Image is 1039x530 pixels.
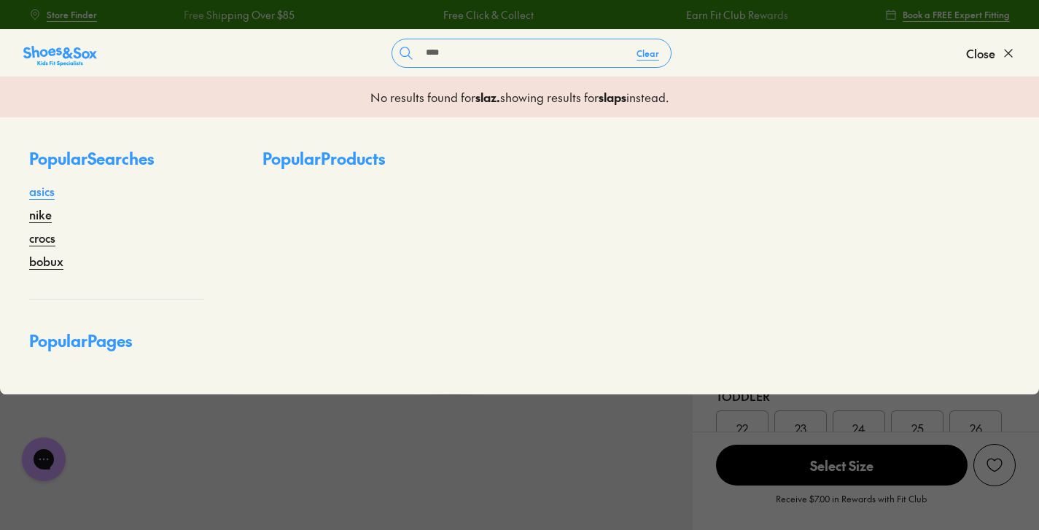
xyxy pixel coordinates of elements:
[736,419,748,437] span: 22
[23,44,97,68] img: SNS_Logo_Responsive.svg
[262,147,385,171] p: Popular Products
[15,432,73,486] iframe: Gorgias live chat messenger
[852,419,865,437] span: 24
[47,8,97,21] span: Store Finder
[966,44,995,62] span: Close
[970,419,982,437] span: 26
[716,387,1016,405] div: Toddler
[29,1,97,28] a: Store Finder
[181,7,292,23] a: Free Shipping Over $85
[475,89,500,105] b: slaz .
[23,42,97,65] a: Shoes &amp; Sox
[29,329,204,365] p: Popular Pages
[29,147,204,182] p: Popular Searches
[903,8,1010,21] span: Book a FREE Expert Fitting
[911,419,924,437] span: 25
[599,89,626,105] b: slaps
[716,444,968,486] button: Select Size
[29,182,55,200] a: asics
[29,229,55,246] a: crocs
[973,444,1016,486] button: Add to Wishlist
[29,206,52,223] a: nike
[440,7,531,23] a: Free Click & Collect
[684,7,786,23] a: Earn Fit Club Rewards
[29,252,63,270] a: bobux
[716,445,968,486] span: Select Size
[370,88,669,106] p: No results found for showing results for instead.
[885,1,1010,28] a: Book a FREE Expert Fitting
[966,37,1016,69] button: Close
[776,492,927,518] p: Receive $7.00 in Rewards with Fit Club
[795,419,806,437] span: 23
[625,40,671,66] button: Clear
